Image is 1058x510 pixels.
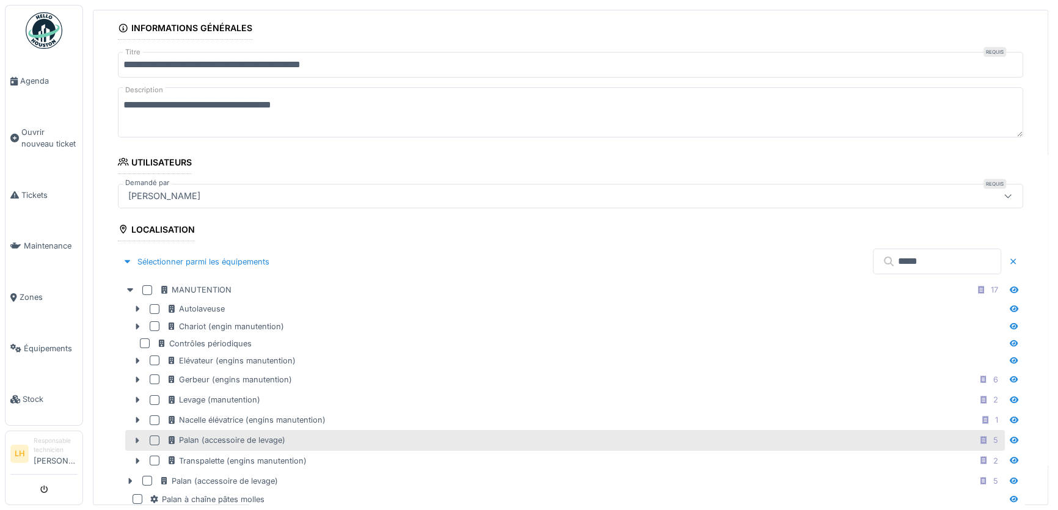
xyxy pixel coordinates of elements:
div: Palan (accessoire de levage) [159,475,278,487]
a: Maintenance [5,220,82,272]
div: 6 [993,374,998,385]
div: Palan (accessoire de levage) [167,434,285,446]
div: Responsable technicien [34,436,78,455]
div: Elévateur (engins manutention) [167,355,296,366]
div: [PERSON_NAME] [123,189,205,203]
span: Ouvrir nouveau ticket [21,126,78,150]
div: 5 [993,434,998,446]
a: Zones [5,272,82,323]
div: Contrôles périodiques [157,338,252,349]
span: Maintenance [24,240,78,252]
div: Palan à chaîne pâtes molles [150,494,264,505]
div: 5 [993,475,998,487]
span: Équipements [24,343,78,354]
li: [PERSON_NAME] [34,436,78,472]
span: Zones [20,291,78,303]
span: Agenda [20,75,78,87]
div: 2 [993,394,998,406]
div: Gerbeur (engins manutention) [167,374,292,385]
label: Demandé par [123,178,172,188]
a: Ouvrir nouveau ticket [5,107,82,170]
a: Stock [5,374,82,425]
div: 1 [995,414,998,426]
a: LH Responsable technicien[PERSON_NAME] [10,436,78,475]
div: Transpalette (engins manutention) [167,455,307,467]
label: Titre [123,47,143,57]
div: 17 [991,284,998,296]
div: Sélectionner parmi les équipements [118,253,274,270]
div: 2 [993,455,998,467]
a: Tickets [5,170,82,221]
div: Autolaveuse [167,303,225,315]
div: Informations générales [118,19,252,40]
div: Localisation [118,220,195,241]
div: Utilisateurs [118,153,192,174]
li: LH [10,445,29,463]
div: Levage (manutention) [167,394,260,406]
div: Requis [983,179,1006,189]
a: Équipements [5,323,82,374]
span: Stock [23,393,78,405]
span: Tickets [21,189,78,201]
div: MANUTENTION [159,284,232,296]
div: Chariot (engin manutention) [167,321,284,332]
div: Requis [983,47,1006,57]
a: Agenda [5,56,82,107]
label: Description [123,82,166,98]
img: Badge_color-CXgf-gQk.svg [26,12,62,49]
div: Nacelle élévatrice (engins manutention) [167,414,326,426]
